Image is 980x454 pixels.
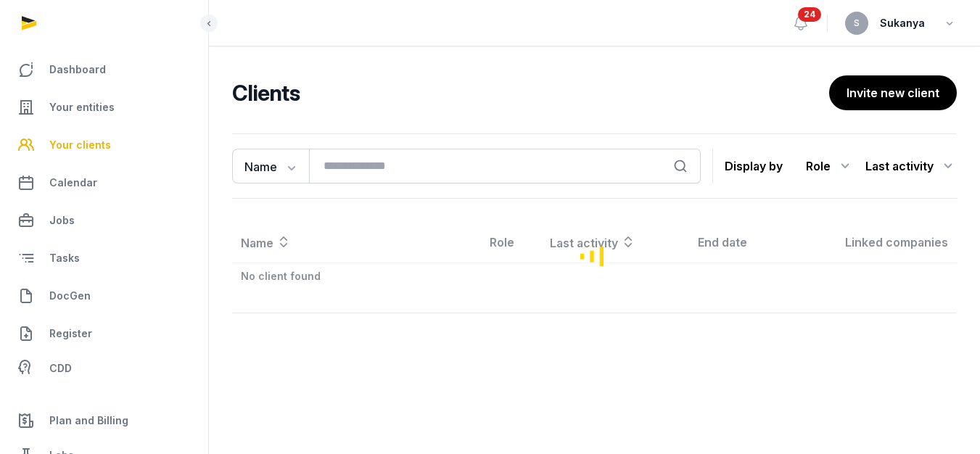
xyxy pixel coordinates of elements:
a: Your entities [12,90,197,125]
a: Your clients [12,128,197,162]
div: Loading [232,222,957,289]
a: Jobs [12,203,197,238]
div: Last activity [865,154,957,178]
button: Invite new client [829,75,957,110]
span: DocGen [49,287,91,305]
h2: Clients [232,80,823,106]
p: Display by [725,154,783,178]
button: Name [232,149,309,183]
a: Plan and Billing [12,403,197,438]
span: 24 [798,7,821,22]
span: Dashboard [49,61,106,78]
span: Your clients [49,136,111,154]
span: S [854,19,860,28]
a: Tasks [12,241,197,276]
span: Sukanya [880,15,925,32]
a: DocGen [12,278,197,313]
span: Tasks [49,249,80,267]
a: Register [12,316,197,351]
a: Dashboard [12,52,197,87]
button: S [845,12,868,35]
a: Calendar [12,165,197,200]
span: Jobs [49,212,75,229]
span: Plan and Billing [49,412,128,429]
span: CDD [49,360,72,377]
span: Calendar [49,174,97,191]
span: Your entities [49,99,115,116]
a: CDD [12,354,197,383]
div: Role [806,154,854,178]
span: Register [49,325,92,342]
